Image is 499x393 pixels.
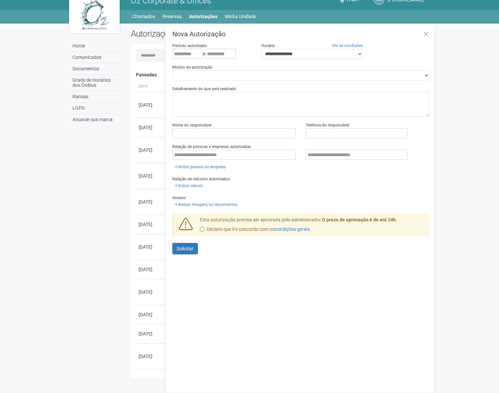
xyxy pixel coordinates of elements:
[71,40,121,52] a: Home
[139,244,164,250] div: [DATE]
[177,246,194,251] span: Solicitar
[172,49,251,59] div: a
[275,226,310,232] a: condições gerais
[172,31,430,37] h3: Nova Autorização
[332,43,363,48] a: Ver as condições
[172,86,236,92] label: Detalhamento do que será realizado
[139,102,164,108] div: [DATE]
[189,12,217,21] a: Autorizações
[139,199,164,205] div: [DATE]
[71,91,121,103] a: Ramais
[172,176,230,182] label: Relação de veículos autorizados
[131,29,275,39] h2: Autorizações
[172,182,205,189] a: Incluir veículo
[132,12,155,21] a: Chamados
[172,43,207,49] label: Período autorizado
[200,226,310,233] label: Declaro que li e concordo com os
[136,72,425,77] h4: Passadas
[139,311,164,318] div: [DATE]
[139,289,164,295] div: [DATE]
[172,122,211,128] label: Nome do responsável
[172,163,228,171] a: Incluir pessoa ou empresa
[195,217,430,236] div: Esta autorização precisa ser aprovada pelo administrador.
[200,227,204,231] input: Declaro que li e concordo com oscondições gerais
[71,63,121,75] a: Documentos
[71,114,121,125] a: Anuncie sua marca
[139,124,164,131] div: [DATE]
[71,103,121,114] a: LGPD
[139,353,164,360] div: [DATE]
[139,173,164,179] div: [DATE]
[225,12,256,21] a: Minha Unidade
[322,217,397,222] strong: O prazo de aprovação é de até 24h.
[172,64,212,70] label: Motivo da autorização
[172,195,186,201] label: Anexos
[139,147,164,153] div: [DATE]
[136,81,166,92] th: Data
[139,266,164,273] div: [DATE]
[172,201,239,208] a: Anexar imagens ou documentos
[71,52,121,63] a: Comunicados
[172,243,198,254] button: Solicitar
[139,330,164,337] div: [DATE]
[71,75,121,91] a: Grade de Horários dos Ônibus
[172,144,251,150] label: Relação de pessoas e empresas autorizadas
[139,221,164,228] div: [DATE]
[306,122,349,128] label: Telefone do responsável
[261,43,275,49] label: Horário
[163,12,182,21] a: Reservas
